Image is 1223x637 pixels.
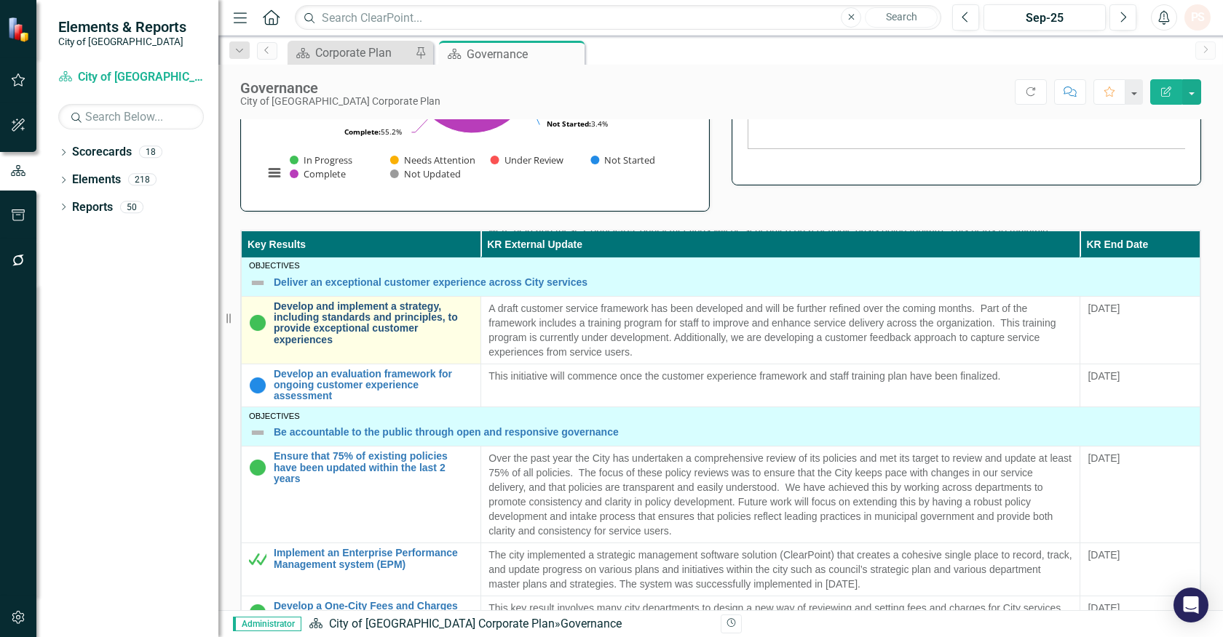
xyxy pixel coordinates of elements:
text: In Progress [304,153,352,167]
td: Double-Click to Edit Right Click for Context Menu [242,406,1200,446]
a: Implement an Enterprise Performance Management system (EPM) [274,548,473,570]
img: Not Defined [249,424,266,441]
div: City of [GEOGRAPHIC_DATA] Corporate Plan [240,96,440,107]
a: Elements [72,172,121,188]
text: Under Review [504,153,563,167]
text: Not Started [604,153,655,167]
text: Needs Attention [404,153,475,167]
a: Be accountable to the public through open and responsive governance [274,427,1192,438]
button: Sep-25 [983,4,1106,31]
text: 55.2% [344,127,402,137]
button: View chart menu, Chart [264,162,285,183]
div: Sep-25 [989,9,1101,27]
td: Double-Click to Edit Right Click for Context Menu [242,446,481,543]
span: Search [886,11,917,23]
div: » [309,616,710,633]
span: Elements & Reports [58,18,186,36]
img: Met [249,550,266,568]
div: Corporate Plan [315,44,411,62]
div: Objectives [249,412,1192,420]
text: 3.4% [547,119,608,129]
button: Show Not Updated [390,168,460,180]
button: PS [1184,4,1211,31]
td: Double-Click to Edit [481,364,1080,406]
td: Double-Click to Edit [481,296,1080,364]
div: Governance [561,617,622,630]
span: [DATE] [1088,602,1120,614]
span: [DATE] [1088,303,1120,314]
img: Not Started [249,377,266,394]
span: [DATE] [1088,549,1120,561]
img: In Progress [249,604,266,621]
span: [DATE] [1088,452,1120,464]
td: Double-Click to Edit Right Click for Context Menu [242,364,481,406]
a: Reports [72,199,113,216]
span: The city implemented a strategic management software solution (ClearPoint) that creates a cohesiv... [488,549,1072,590]
div: Objectives [249,261,1192,270]
td: Double-Click to Edit Right Click for Context Menu [242,543,481,596]
small: City of [GEOGRAPHIC_DATA] [58,36,186,47]
img: In Progress [249,459,266,476]
td: Double-Click to Edit [481,446,1080,543]
div: 18 [139,146,162,159]
button: Search [865,7,938,28]
button: Show In Progress [290,154,352,167]
button: Show Not Started [590,154,654,167]
td: Double-Click to Edit Right Click for Context Menu [242,296,481,364]
a: City of [GEOGRAPHIC_DATA] Corporate Plan [58,69,204,86]
a: Deliver an exceptional customer experience across City services [274,277,1192,288]
div: 50 [120,201,143,213]
img: ClearPoint Strategy [7,17,33,42]
button: Show Complete [290,168,346,180]
td: Double-Click to Edit Right Click for Context Menu [242,257,1200,296]
td: Double-Click to Edit [1080,364,1200,406]
text: Not Updated [404,167,461,180]
p: This initiative will commence once the customer experience framework and staff training plan have... [488,369,1072,383]
div: Governance [240,80,440,96]
td: Double-Click to Edit [1080,543,1200,596]
td: Double-Click to Edit [1080,446,1200,543]
text: Complete [304,167,346,180]
button: Show Under Review [491,154,566,167]
button: Show Needs Attention [390,154,475,167]
img: Not Defined [249,274,266,292]
span: Administrator [233,617,301,631]
img: In Progress [249,314,266,332]
a: Scorecards [72,144,132,161]
td: Double-Click to Edit [481,543,1080,596]
a: Corporate Plan [291,44,411,62]
div: 218 [128,174,157,186]
input: Search Below... [58,104,204,129]
div: Open Intercom Messenger [1173,588,1208,622]
input: Search ClearPoint... [295,5,941,31]
p: A draft customer service framework has been developed and will be further refined over the coming... [488,301,1072,359]
tspan: Not Started: [547,119,591,129]
span: [DATE] [1088,370,1120,382]
td: Double-Click to Edit [1080,296,1200,364]
a: Develop and implement a strategy, including standards and principles, to provide exceptional cust... [274,301,473,346]
div: Governance [467,45,581,63]
a: City of [GEOGRAPHIC_DATA] Corporate Plan [329,617,555,630]
tspan: Complete: [344,127,381,137]
a: Develop an evaluation framework for ongoing customer experience assessment [274,369,473,402]
path: Complete, 16. [411,25,521,133]
p: Over the past year the City has undertaken a comprehensive review of its policies and met its tar... [488,451,1072,538]
a: Develop a One-City Fees and Charges Policy for Council Adoption by Q1 2026 [274,601,473,623]
a: Ensure that 75% of existing policies have been updated within the last 2 years [274,451,473,484]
